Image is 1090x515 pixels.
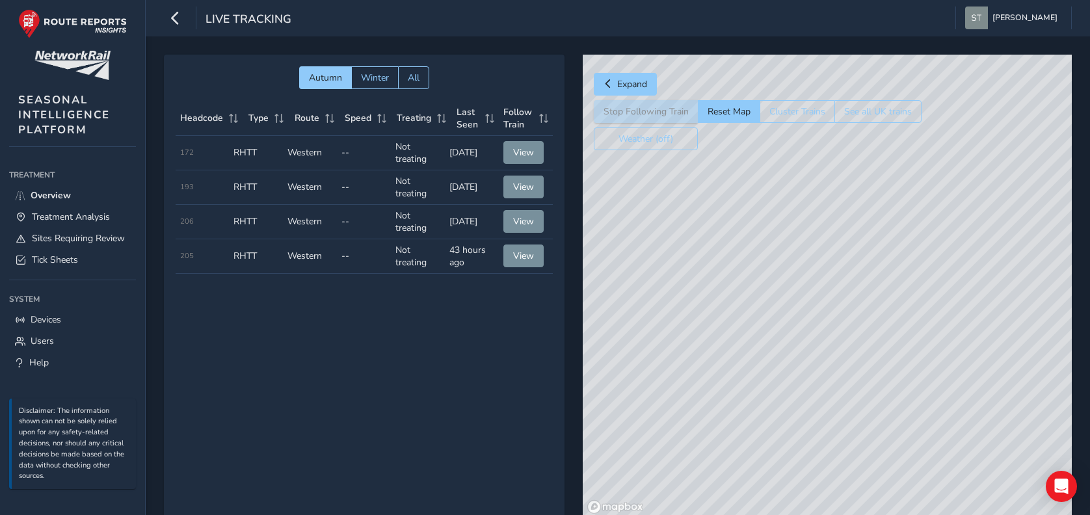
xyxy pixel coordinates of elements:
span: All [408,72,419,84]
button: Expand [594,73,657,96]
span: Overview [31,189,71,202]
td: -- [337,136,391,170]
a: Treatment Analysis [9,206,136,228]
a: Devices [9,309,136,330]
span: Devices [31,313,61,326]
span: Winter [361,72,389,84]
a: Tick Sheets [9,249,136,271]
span: Autumn [309,72,342,84]
td: -- [337,239,391,274]
td: [DATE] [445,136,499,170]
span: View [513,146,534,159]
span: Type [248,112,269,124]
td: [DATE] [445,170,499,205]
span: Users [31,335,54,347]
td: Western [283,136,337,170]
span: [PERSON_NAME] [992,7,1057,29]
button: View [503,210,544,233]
td: Western [283,170,337,205]
button: All [398,66,429,89]
td: Western [283,239,337,274]
span: Live Tracking [206,11,291,29]
td: Not treating [391,136,445,170]
div: Treatment [9,165,136,185]
a: Overview [9,185,136,206]
span: 193 [180,182,194,192]
span: 206 [180,217,194,226]
td: RHTT [229,205,283,239]
button: See all UK trains [834,100,922,123]
span: Treatment Analysis [32,211,110,223]
span: Headcode [180,112,223,124]
td: RHTT [229,136,283,170]
button: View [503,141,544,164]
span: Treating [397,112,431,124]
img: rr logo [18,9,127,38]
td: -- [337,205,391,239]
button: Cluster Trains [760,100,834,123]
td: 43 hours ago [445,239,499,274]
td: Not treating [391,170,445,205]
td: RHTT [229,170,283,205]
a: Help [9,352,136,373]
span: Follow Train [503,106,535,131]
td: RHTT [229,239,283,274]
button: Autumn [299,66,351,89]
button: Winter [351,66,398,89]
button: Weather (off) [594,127,698,150]
td: Western [283,205,337,239]
a: Sites Requiring Review [9,228,136,249]
span: SEASONAL INTELLIGENCE PLATFORM [18,92,110,137]
div: System [9,289,136,309]
span: View [513,181,534,193]
span: Last Seen [457,106,481,131]
img: diamond-layout [965,7,988,29]
td: Not treating [391,239,445,274]
span: Help [29,356,49,369]
a: Users [9,330,136,352]
span: Sites Requiring Review [32,232,125,244]
span: Tick Sheets [32,254,78,266]
span: 205 [180,251,194,261]
button: [PERSON_NAME] [965,7,1062,29]
span: 172 [180,148,194,157]
span: Expand [617,78,647,90]
img: customer logo [34,51,111,80]
td: -- [337,170,391,205]
td: Not treating [391,205,445,239]
button: Reset Map [698,100,760,123]
span: Speed [345,112,371,124]
span: View [513,250,534,262]
td: [DATE] [445,205,499,239]
div: Open Intercom Messenger [1046,471,1077,502]
span: Route [295,112,319,124]
button: View [503,176,544,198]
p: Disclaimer: The information shown can not be solely relied upon for any safety-related decisions,... [19,406,129,482]
button: View [503,244,544,267]
span: View [513,215,534,228]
